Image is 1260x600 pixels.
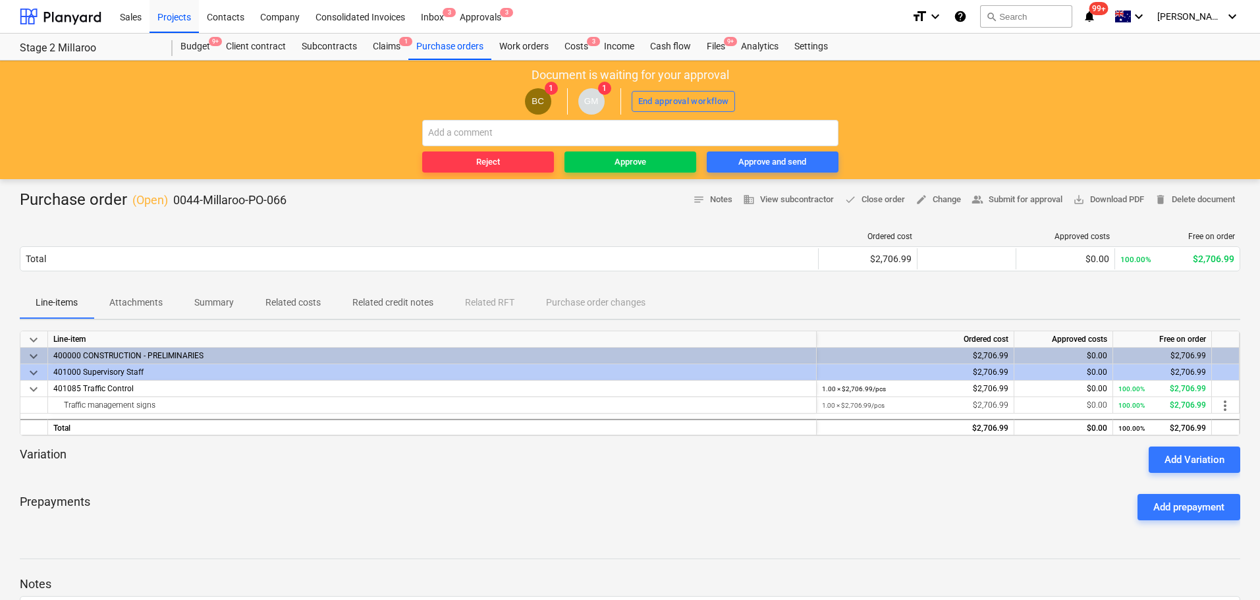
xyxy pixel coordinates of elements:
[26,348,41,364] span: keyboard_arrow_down
[822,381,1008,397] div: $2,706.99
[1118,420,1206,437] div: $2,706.99
[1131,9,1147,24] i: keyboard_arrow_down
[839,190,910,210] button: Close order
[1118,397,1206,414] div: $2,706.99
[476,155,500,170] div: Reject
[1073,194,1085,205] span: save_alt
[209,37,222,46] span: 9+
[53,384,134,393] span: 401085 Traffic Control
[1149,190,1240,210] button: Delete document
[48,331,817,348] div: Line-item
[173,192,287,208] p: 0044-Millaroo-PO-066
[972,192,1062,207] span: Submit for approval
[642,34,699,60] a: Cash flow
[1083,9,1096,24] i: notifications
[1113,331,1212,348] div: Free on order
[1118,364,1206,381] div: $2,706.99
[986,11,997,22] span: search
[1137,494,1240,520] button: Add prepayment
[688,190,738,210] button: Notes
[1068,190,1149,210] button: Download PDF
[598,82,611,95] span: 1
[1118,402,1145,409] small: 100.00%
[194,296,234,310] p: Summary
[916,194,927,205] span: edit
[218,34,294,60] a: Client contract
[699,34,733,60] a: Files9+
[638,94,729,109] div: End approval workflow
[500,8,513,17] span: 3
[20,494,90,520] p: Prepayments
[824,254,912,264] div: $2,706.99
[1118,385,1145,393] small: 100.00%
[532,96,544,106] span: BC
[525,88,551,115] div: Billy Campbell
[844,192,905,207] span: Close order
[365,34,408,60] div: Claims
[1155,192,1235,207] span: Delete document
[48,419,817,435] div: Total
[578,88,605,115] div: Geoff Morley
[724,37,737,46] span: 9+
[408,34,491,60] a: Purchase orders
[822,385,886,393] small: 1.00 × $2,706.99 / pcs
[20,41,157,55] div: Stage 2 Millaroo
[1149,447,1240,473] button: Add Variation
[132,192,168,208] p: ( Open )
[693,194,705,205] span: notes
[1020,420,1107,437] div: $0.00
[786,34,836,60] a: Settings
[822,402,885,409] small: 1.00 × $2,706.99 / pcs
[822,420,1008,437] div: $2,706.99
[36,296,78,310] p: Line-items
[822,348,1008,364] div: $2,706.99
[596,34,642,60] a: Income
[1157,11,1223,22] span: [PERSON_NAME]
[294,34,365,60] a: Subcontracts
[1014,331,1113,348] div: Approved costs
[980,5,1072,28] button: Search
[1217,398,1233,414] span: more_vert
[1120,255,1151,264] small: 100.00%
[20,447,67,473] p: Variation
[587,37,600,46] span: 3
[1022,232,1110,241] div: Approved costs
[265,296,321,310] p: Related costs
[927,9,943,24] i: keyboard_arrow_down
[966,190,1068,210] button: Submit for approval
[545,82,558,95] span: 1
[564,151,696,173] button: Approve
[491,34,557,60] a: Work orders
[1020,364,1107,381] div: $0.00
[743,194,755,205] span: business
[954,9,967,24] i: Knowledge base
[53,348,811,364] div: 400000 CONSTRUCTION - PRELIMINARIES
[365,34,408,60] a: Claims1
[53,364,811,380] div: 401000 Supervisory Staff
[699,34,733,60] div: Files
[844,194,856,205] span: done
[26,381,41,397] span: keyboard_arrow_down
[173,34,218,60] div: Budget
[20,576,1240,592] p: Notes
[822,364,1008,381] div: $2,706.99
[733,34,786,60] a: Analytics
[822,397,1008,414] div: $2,706.99
[1164,451,1224,468] div: Add Variation
[53,397,811,413] div: Traffic management signs
[399,37,412,46] span: 1
[352,296,433,310] p: Related credit notes
[1118,348,1206,364] div: $2,706.99
[738,155,806,170] div: Approve and send
[1153,499,1224,516] div: Add prepayment
[632,91,736,112] button: End approval workflow
[422,120,838,146] input: Add a comment
[1224,9,1240,24] i: keyboard_arrow_down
